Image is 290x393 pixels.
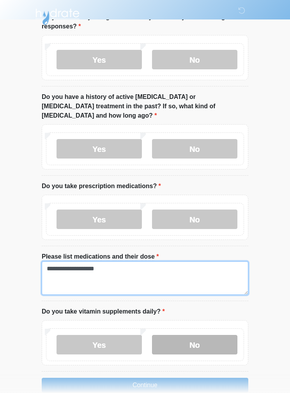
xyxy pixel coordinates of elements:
button: Continue [42,378,248,393]
label: Do you take vitamin supplements daily? [42,307,165,316]
label: Do you have a history of active [MEDICAL_DATA] or [MEDICAL_DATA] treatment in the past? If so, wh... [42,92,248,120]
img: Hydrate IV Bar - Flagstaff Logo [34,6,81,25]
label: No [152,139,237,159]
label: Do you take prescription medications? [42,182,161,191]
label: No [152,210,237,229]
label: No [152,50,237,69]
label: Yes [57,50,142,69]
label: Yes [57,139,142,159]
label: Please list medications and their dose [42,252,159,261]
label: No [152,335,237,354]
label: Yes [57,335,142,354]
label: Yes [57,210,142,229]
